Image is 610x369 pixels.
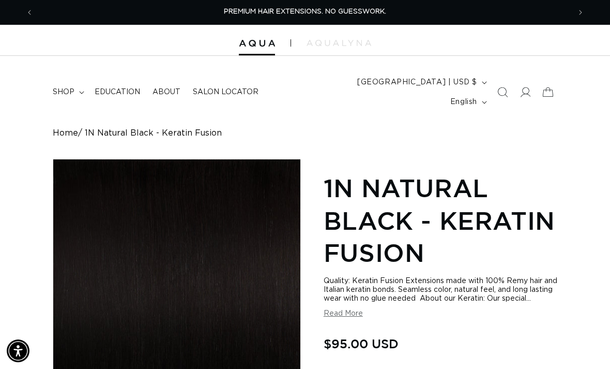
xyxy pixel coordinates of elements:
[351,72,491,92] button: [GEOGRAPHIC_DATA] | USD $
[146,81,187,103] a: About
[324,334,399,353] span: $95.00 USD
[53,128,557,138] nav: breadcrumbs
[85,128,222,138] span: 1N Natural Black - Keratin Fusion
[569,3,592,22] button: Next announcement
[88,81,146,103] a: Education
[357,77,477,88] span: [GEOGRAPHIC_DATA] | USD $
[53,128,78,138] a: Home
[7,340,29,362] div: Accessibility Menu
[47,81,88,103] summary: shop
[324,309,363,318] button: Read More
[193,87,258,97] span: Salon Locator
[95,87,140,97] span: Education
[307,40,371,46] img: aqualyna.com
[491,81,514,104] summary: Search
[239,40,275,47] img: Aqua Hair Extensions
[444,92,491,112] button: English
[18,3,41,22] button: Previous announcement
[187,81,265,103] a: Salon Locator
[152,87,180,97] span: About
[53,87,74,97] span: shop
[450,97,477,108] span: English
[324,277,557,303] div: Quality: Keratin Fusion Extensions made with 100% Remy hair and Italian keratin bonds. Seamless c...
[224,8,386,15] span: PREMIUM HAIR EXTENSIONS. NO GUESSWORK.
[324,172,557,269] h1: 1N Natural Black - Keratin Fusion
